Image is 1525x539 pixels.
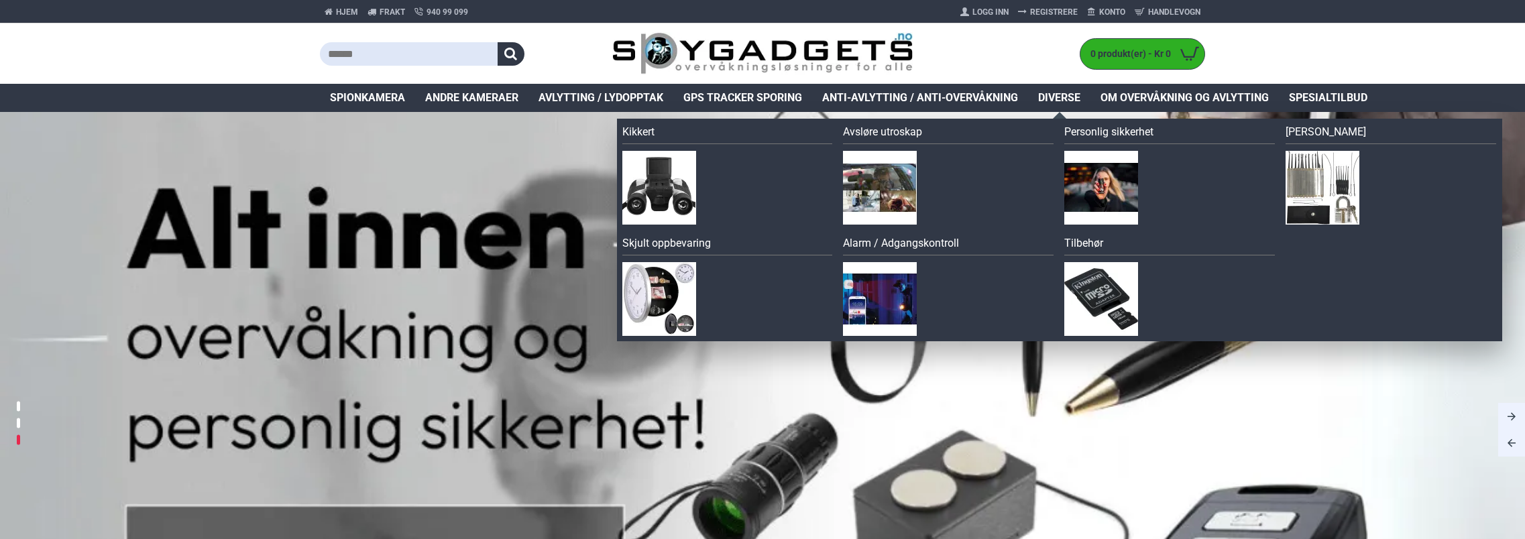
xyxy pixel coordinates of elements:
[622,235,833,255] a: Skjult oppbevaring
[1130,1,1205,23] a: Handlevogn
[1090,84,1279,112] a: Om overvåkning og avlytting
[1064,124,1275,144] a: Personlig sikkerhet
[528,84,673,112] a: Avlytting / Lydopptak
[1279,84,1377,112] a: Spesialtilbud
[822,90,1018,106] span: Anti-avlytting / Anti-overvåkning
[1100,90,1269,106] span: Om overvåkning og avlytting
[843,235,1054,255] a: Alarm / Adgangskontroll
[622,262,696,336] img: Skjult oppbevaring
[1080,39,1204,69] a: 0 produkt(er) - Kr 0
[380,6,405,18] span: Frakt
[336,6,358,18] span: Hjem
[539,90,663,106] span: Avlytting / Lydopptak
[972,6,1009,18] span: Logg Inn
[1080,47,1174,61] span: 0 produkt(er) - Kr 0
[1064,235,1275,255] a: Tilbehør
[1064,262,1138,336] img: Tilbehør
[683,90,802,106] span: GPS Tracker Sporing
[1289,90,1367,106] span: Spesialtilbud
[1013,1,1082,23] a: Registrere
[956,1,1013,23] a: Logg Inn
[1286,151,1359,225] img: Dirkesett
[1148,6,1200,18] span: Handlevogn
[1082,1,1130,23] a: Konto
[812,84,1028,112] a: Anti-avlytting / Anti-overvåkning
[1038,90,1080,106] span: Diverse
[612,32,913,76] img: SpyGadgets.no
[427,6,468,18] span: 940 99 099
[320,84,415,112] a: Spionkamera
[1286,124,1496,144] a: [PERSON_NAME]
[843,262,917,336] img: Alarm / Adgangskontroll
[622,151,696,225] img: Kikkert
[1099,6,1125,18] span: Konto
[1028,84,1090,112] a: Diverse
[415,84,528,112] a: Andre kameraer
[425,90,518,106] span: Andre kameraer
[622,124,833,144] a: Kikkert
[1064,151,1138,225] img: Personlig sikkerhet
[843,124,1054,144] a: Avsløre utroskap
[330,90,405,106] span: Spionkamera
[843,151,917,225] img: Avsløre utroskap
[673,84,812,112] a: GPS Tracker Sporing
[1030,6,1078,18] span: Registrere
